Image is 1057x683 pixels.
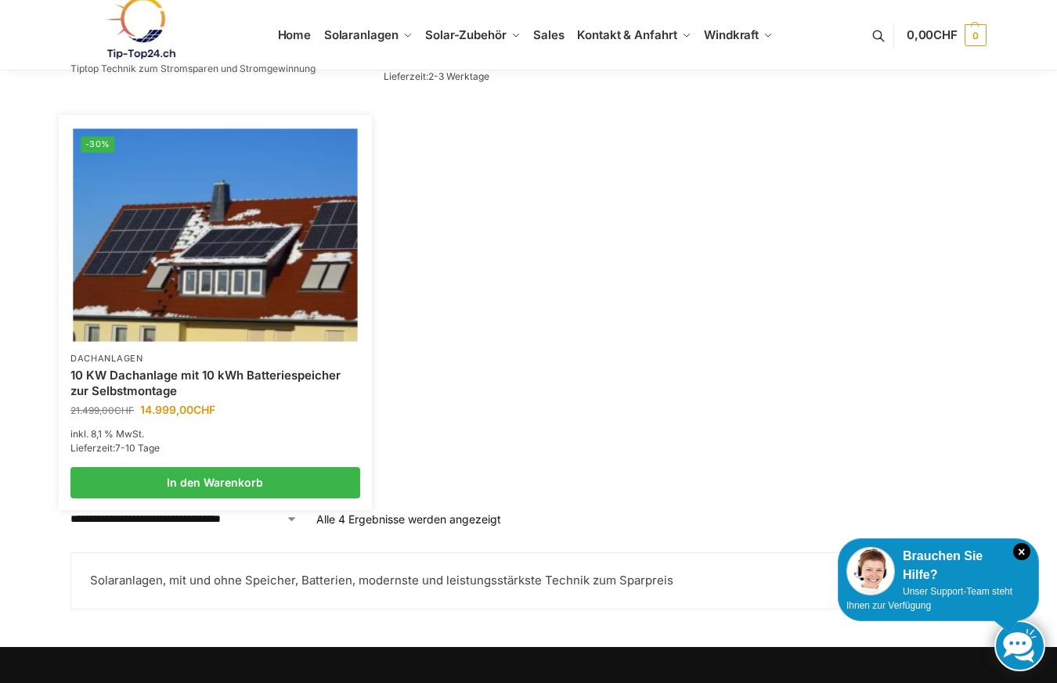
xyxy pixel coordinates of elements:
p: Solaranlagen, mit und ohne Speicher, Batterien, modernste und leistungsstärkste Technik zum Sparp... [90,572,967,590]
span: Lieferzeit: [384,70,489,82]
a: In den Warenkorb legen: „10 KW Dachanlage mit 10 kWh Batteriespeicher zur Selbstmontage“ [70,467,360,498]
span: Lieferzeit: [70,442,160,454]
span: Windkraft [704,27,759,42]
span: 2-3 Werktage [428,70,489,82]
select: Shop-Reihenfolge [70,511,298,527]
a: -30%Solar Dachanlage 6,5 KW [73,128,357,341]
span: CHF [193,403,215,416]
p: inkl. 8,1 % MwSt. [70,427,360,441]
span: 0 [965,24,987,46]
img: Solar Dachanlage 6,5 KW [73,128,357,341]
span: CHF [933,27,958,42]
i: Schließen [1013,543,1030,560]
span: CHF [114,404,134,416]
p: Tiptop Technik zum Stromsparen und Stromgewinnung [70,64,316,74]
span: 0,00 [907,27,958,42]
img: Customer service [846,547,895,595]
span: Unser Support-Team steht Ihnen zur Verfügung [846,586,1012,611]
span: Kontakt & Anfahrt [577,27,676,42]
a: 0,00CHF 0 [907,12,987,59]
span: 7-10 Tage [115,442,160,454]
bdi: 14.999,00 [140,403,215,416]
bdi: 21.499,00 [70,404,134,416]
p: Alle 4 Ergebnisse werden angezeigt [316,511,501,527]
a: 10 KW Dachanlage mit 10 kWh Batteriespeicher zur Selbstmontage [70,368,360,398]
span: Solaranlagen [324,27,399,42]
span: Solar-Zubehör [425,27,507,42]
div: Brauchen Sie Hilfe? [846,547,1030,584]
a: Dachanlagen [70,353,143,364]
span: Sales [533,27,565,42]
